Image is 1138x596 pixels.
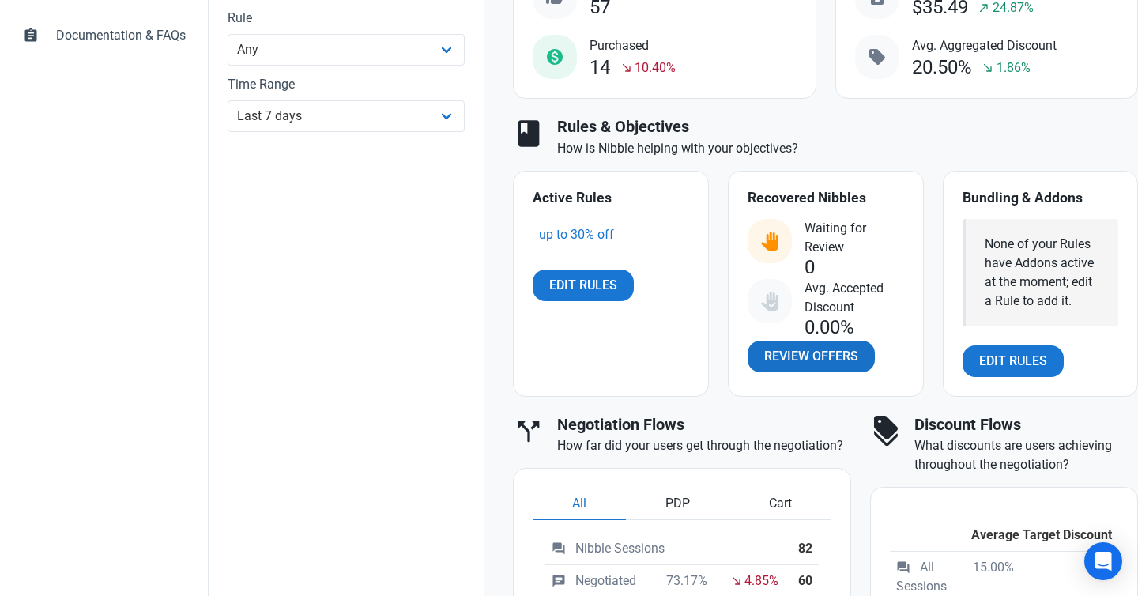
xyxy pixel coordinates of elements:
[868,47,887,66] span: sell
[557,416,851,434] h3: Negotiation Flows
[997,58,1031,77] span: 1.86%
[985,235,1100,311] div: None of your Rules have Addons active at the moment; edit a Rule to add it.
[730,575,743,587] span: south_east
[912,36,1057,55] span: Avg. Aggregated Discount
[552,574,566,588] span: chat
[557,139,1138,158] p: How is Nibble helping with your objectives?
[912,57,972,78] div: 20.50%
[805,317,854,338] div: 0.00%
[792,533,819,565] th: 82
[23,26,39,42] span: assignment
[228,75,465,94] label: Time Range
[549,276,617,295] span: Edit Rules
[963,190,1119,206] h4: Bundling & Addons
[533,190,689,206] h4: Active Rules
[764,347,858,366] span: Review Offers
[914,416,1138,434] h3: Discount Flows
[572,494,586,513] span: All
[769,494,792,513] span: Cart
[557,436,851,455] p: How far did your users get through the negotiation?
[748,341,875,372] a: Review Offers
[590,36,676,55] span: Purchased
[963,345,1064,377] a: Edit Rules
[590,57,610,78] div: 14
[539,227,614,242] a: up to 30% off
[760,232,779,251] img: status_user_offer_available.svg
[513,118,545,149] span: book
[760,292,779,311] img: status_user_offer_accepted.svg
[914,436,1138,474] p: What discounts are users achieving throughout the negotiation?
[1084,542,1122,580] div: Open Intercom Messenger
[665,494,690,513] span: PDP
[620,62,633,74] span: south_east
[982,62,994,74] span: south_east
[13,17,195,55] a: assignmentDocumentation & FAQs
[805,257,815,278] div: 0
[979,352,1047,371] span: Edit Rules
[513,416,545,447] span: call_split
[805,279,904,317] span: Avg. Accepted Discount
[744,571,778,590] span: 4.85%
[545,533,792,565] td: Nibble Sessions
[552,541,566,556] span: question_answer
[545,47,564,66] span: monetization_on
[533,270,634,301] a: Edit Rules
[805,219,904,257] span: Waiting for Review
[228,9,465,28] label: Rule
[890,507,1118,552] th: Average Target Discount
[748,190,904,206] h4: Recovered Nibbles
[870,416,902,447] span: discount
[56,26,186,45] span: Documentation & FAQs
[635,58,676,77] span: 10.40%
[557,118,1138,136] h3: Rules & Objectives
[978,2,990,14] span: north_east
[896,560,910,575] span: question_answer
